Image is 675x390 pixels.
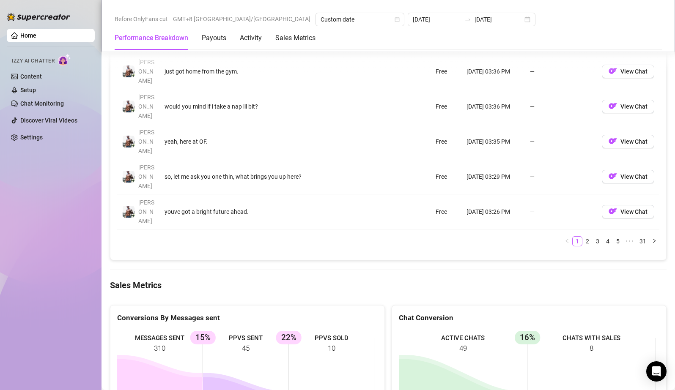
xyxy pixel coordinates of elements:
[603,236,613,246] li: 4
[613,236,623,246] li: 5
[620,138,648,145] span: View Chat
[123,206,134,218] img: JUSTIN
[620,173,648,180] span: View Chat
[20,73,42,80] a: Content
[138,199,154,224] span: [PERSON_NAME]
[609,102,617,110] img: OF
[602,170,654,183] button: OFView Chat
[613,237,623,246] a: 5
[461,89,525,124] td: [DATE] 03:36 PM
[582,236,593,246] li: 2
[138,94,154,119] span: [PERSON_NAME]
[115,13,168,25] span: Before OnlyFans cut
[646,361,667,382] div: Open Intercom Messenger
[602,100,654,113] button: OFView Chat
[623,236,637,246] span: •••
[12,57,55,65] span: Izzy AI Chatter
[165,102,392,111] div: would you mind if i take a nap lil bit?
[123,101,134,112] img: JUSTIN
[461,194,525,229] td: [DATE] 03:26 PM
[395,17,400,22] span: calendar
[165,67,392,76] div: just got home from the gym.
[562,236,572,246] li: Previous Page
[649,236,659,246] button: right
[525,89,597,124] td: —
[602,65,654,78] button: OFView Chat
[573,237,582,246] a: 1
[431,89,461,124] td: Free
[165,172,392,181] div: so, let me ask you one thin, what brings you up here?
[431,54,461,89] td: Free
[20,100,64,107] a: Chat Monitoring
[117,312,378,324] div: Conversions By Messages sent
[609,172,617,180] img: OF
[649,236,659,246] li: Next Page
[609,137,617,145] img: OF
[525,124,597,159] td: —
[602,175,654,182] a: OFView Chat
[602,140,654,147] a: OFView Chat
[461,159,525,194] td: [DATE] 03:29 PM
[602,210,654,217] a: OFView Chat
[173,13,310,25] span: GMT+8 [GEOGRAPHIC_DATA]/[GEOGRAPHIC_DATA]
[138,129,154,154] span: [PERSON_NAME]
[602,70,654,76] a: OFView Chat
[202,33,226,43] div: Payouts
[461,54,525,89] td: [DATE] 03:36 PM
[593,236,603,246] li: 3
[20,134,43,141] a: Settings
[464,16,471,23] span: to
[123,171,134,183] img: JUSTIN
[58,54,71,66] img: AI Chatter
[431,124,461,159] td: Free
[275,33,316,43] div: Sales Metrics
[623,236,637,246] li: Next 5 Pages
[20,32,36,39] a: Home
[475,15,523,24] input: End date
[165,137,392,146] div: yeah, here at OF.
[652,238,657,243] span: right
[572,236,582,246] li: 1
[240,33,262,43] div: Activity
[431,194,461,229] td: Free
[123,65,134,77] img: JUSTIN
[602,205,654,218] button: OFView Chat
[602,105,654,112] a: OFView Chat
[525,194,597,229] td: —
[20,87,36,93] a: Setup
[637,237,649,246] a: 31
[602,135,654,148] button: OFView Chat
[461,124,525,159] td: [DATE] 03:35 PM
[431,159,461,194] td: Free
[110,279,667,291] h4: Sales Metrics
[562,236,572,246] button: left
[7,13,70,21] img: logo-BBDzfeDw.svg
[413,15,461,24] input: Start date
[123,136,134,147] img: JUSTIN
[609,67,617,75] img: OF
[525,159,597,194] td: —
[399,312,659,324] div: Chat Conversion
[620,208,648,215] span: View Chat
[593,237,602,246] a: 3
[321,13,399,26] span: Custom date
[609,207,617,215] img: OF
[637,236,649,246] li: 31
[583,237,592,246] a: 2
[603,237,612,246] a: 4
[165,207,392,216] div: youve got a bright future ahead.
[20,117,77,124] a: Discover Viral Videos
[525,54,597,89] td: —
[565,238,570,243] span: left
[115,33,188,43] div: Performance Breakdown
[464,16,471,23] span: swap-right
[620,68,648,75] span: View Chat
[138,59,154,84] span: [PERSON_NAME]
[138,164,154,189] span: [PERSON_NAME]
[620,103,648,110] span: View Chat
